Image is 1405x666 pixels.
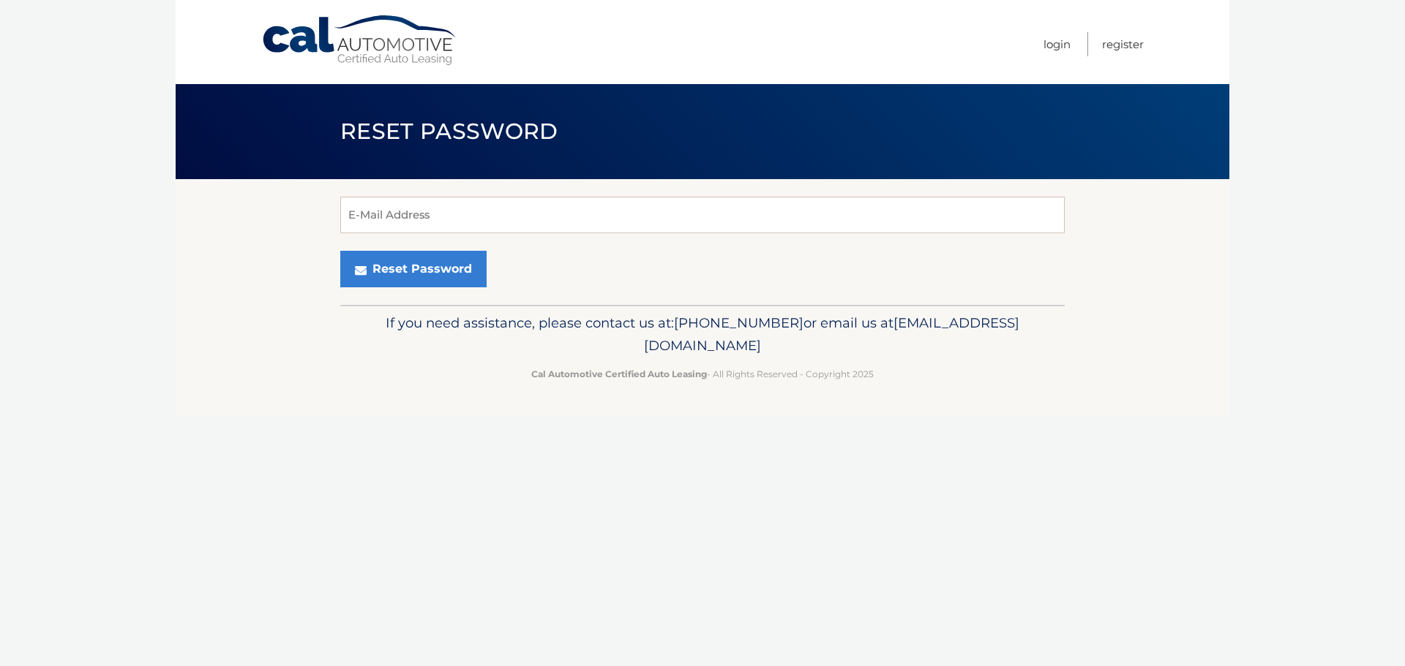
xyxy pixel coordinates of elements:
span: Reset Password [340,118,558,145]
span: [PHONE_NUMBER] [674,314,803,331]
a: Register [1102,32,1144,56]
input: E-Mail Address [340,197,1065,233]
p: If you need assistance, please contact us at: or email us at [350,311,1055,358]
a: Login [1044,32,1071,56]
a: Cal Automotive [261,15,459,67]
button: Reset Password [340,251,487,287]
strong: Cal Automotive Certified Auto Leasing [531,368,707,379]
p: - All Rights Reserved - Copyright 2025 [350,366,1055,382]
